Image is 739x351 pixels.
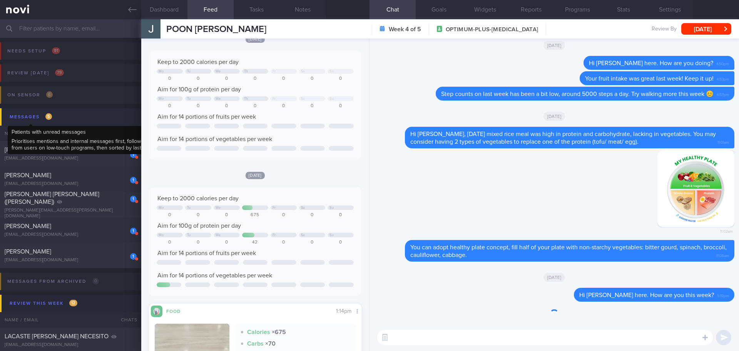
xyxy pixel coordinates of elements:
span: Aim for 14 portions of fruits per week [157,250,256,256]
div: Mo [159,206,164,210]
div: 1 [130,151,137,158]
span: 5 [45,113,52,120]
span: [PERSON_NAME] [PERSON_NAME] ([PERSON_NAME]) [5,191,99,205]
span: Keep to 2000 calories per day [157,59,239,65]
strong: × 675 [272,329,286,335]
span: Hi [PERSON_NAME] here. How are you this week? [579,292,714,298]
span: Review By [652,26,677,33]
span: [DATE] [543,112,565,121]
strong: Week 4 of 5 [389,25,421,33]
div: Review this week [8,298,79,309]
span: 11:05am [716,251,729,259]
div: 0 [242,76,268,82]
span: 11:01am [717,138,729,145]
div: Sa [301,97,305,101]
div: 0 [271,103,297,109]
span: 4:50pm [716,59,729,67]
div: Su [329,69,334,74]
span: OPTIMUM-PLUS-[MEDICAL_DATA] [446,26,538,34]
div: 0 [271,76,297,82]
span: 4:57pm [717,90,729,97]
span: 4:53pm [717,75,729,82]
div: Mo [159,97,164,101]
span: 6 [46,91,53,98]
div: Tu [187,97,191,101]
span: 0 [92,278,99,284]
strong: Carbs [247,341,264,347]
span: [DATE] [246,35,265,43]
div: 0 [214,76,240,82]
div: 0 [157,76,183,82]
span: 5:19pm [717,291,729,299]
div: 1 [130,196,137,202]
div: [EMAIL_ADDRESS][DOMAIN_NAME] [5,156,137,161]
div: We [216,233,221,237]
span: Keep to 2000 calories per day [157,195,239,202]
div: Su [329,206,334,210]
div: Messages from Archived [5,276,101,287]
div: Sa [301,206,305,210]
div: 0 [299,76,325,82]
div: Su [329,97,334,101]
div: 0 [328,76,354,82]
div: Sa [301,233,305,237]
div: [PERSON_NAME][EMAIL_ADDRESS][PERSON_NAME][DOMAIN_NAME] [5,208,137,219]
div: 0 [299,212,325,218]
div: 1 [130,253,137,260]
div: Food [162,307,193,314]
div: Chats [110,312,141,327]
div: Needs setup [5,46,62,56]
span: Aim for 100g of protein per day [157,86,241,92]
span: Hi [PERSON_NAME] here. How are you doing? [589,60,713,66]
div: Tu [187,69,191,74]
div: Su [329,233,334,237]
img: Photo by Elizabeth [657,150,734,227]
div: 675 [242,212,268,218]
div: Chats [110,126,141,141]
div: We [216,97,221,101]
div: 0 [271,212,297,218]
div: We [216,206,221,210]
div: Sa [301,69,305,74]
div: Tu [187,233,191,237]
div: 0 [185,240,211,245]
span: Your fruit intake was great last week! Keep it up! [585,76,714,82]
span: Aim for 100g of protein per day [157,223,241,229]
span: [PERSON_NAME] [5,223,51,229]
strong: × 70 [265,341,276,347]
span: POON [PERSON_NAME] [166,25,266,34]
span: 11:02am [720,227,733,234]
div: Th [244,69,248,74]
div: Fr [273,97,276,101]
div: 0 [157,240,183,245]
div: Review [DATE] [5,68,66,78]
span: [PERSON_NAME] [5,172,51,178]
div: 0 [328,240,354,245]
div: 0 [157,103,183,109]
div: 0 [242,103,268,109]
div: 0 [328,103,354,109]
div: 0 [157,212,183,218]
div: 0 [214,240,240,245]
div: 0 [185,212,211,218]
button: [DATE] [681,23,731,35]
span: Aim for 14 portions of vegetables per week [157,136,272,142]
div: [EMAIL_ADDRESS][DOMAIN_NAME] [5,181,137,187]
span: Aim for 14 portions of fruits per week [157,114,256,120]
div: Mo [159,233,164,237]
span: You can adopt healthy plate concept, fill half of your plate with non-starchy vegetables: bitter ... [410,244,727,258]
span: Hi [PERSON_NAME], [DATE] mixed rice meal was high in protein and carbohydrate, lacking in vegetab... [410,131,716,145]
div: [EMAIL_ADDRESS][DOMAIN_NAME] [5,342,137,348]
span: [PERSON_NAME] [5,249,51,255]
span: 91 [52,47,60,54]
span: 1:14pm [336,309,351,314]
div: 0 [328,212,354,218]
div: Messages [8,112,54,122]
div: We [216,69,221,74]
span: Step counts on last week has been a bit low, around 5000 steps a day. Try walking more this week 😊 [441,91,714,97]
div: On sensor [5,90,55,100]
div: 0 [271,240,297,245]
div: Fr [273,69,276,74]
span: Aim for 14 portions of vegetables per week [157,272,272,279]
div: Tu [187,206,191,210]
